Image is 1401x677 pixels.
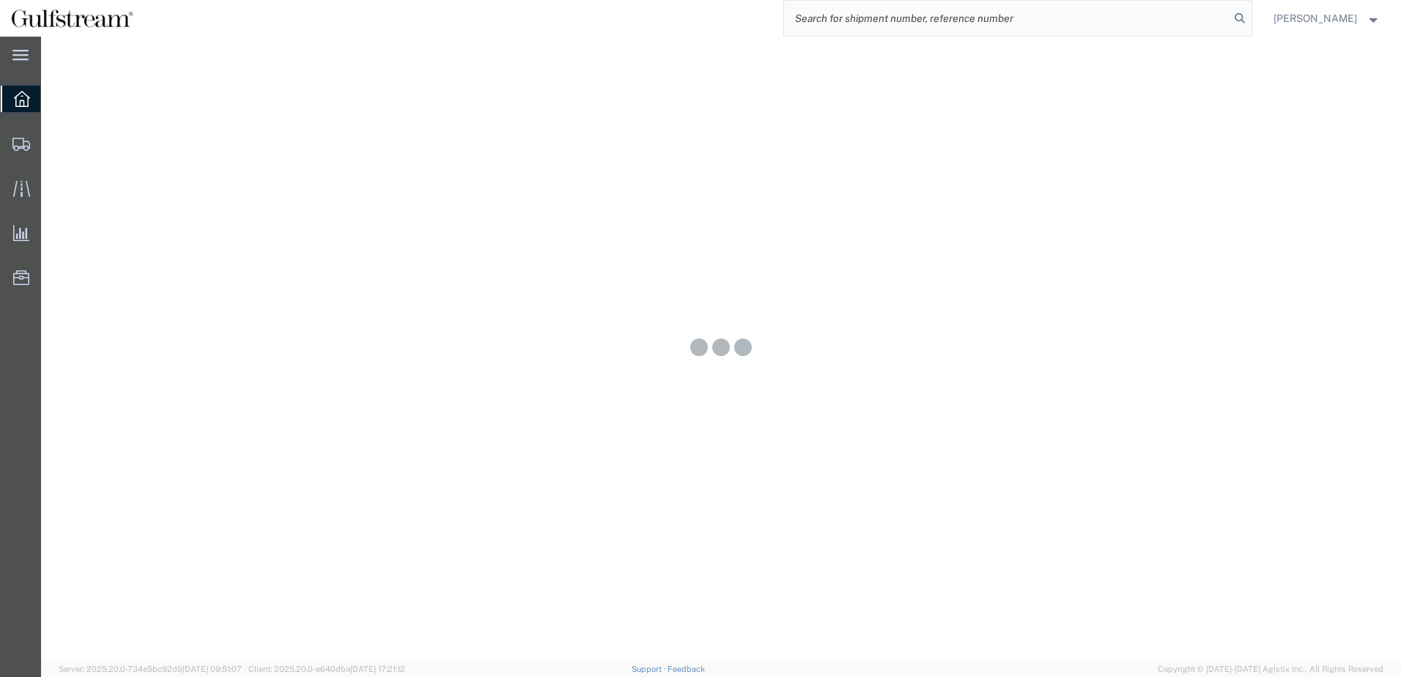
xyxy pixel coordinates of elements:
[182,665,242,673] span: [DATE] 09:51:07
[248,665,405,673] span: Client: 2025.20.0-e640dba
[59,665,242,673] span: Server: 2025.20.0-734e5bc92d9
[1273,10,1381,27] button: [PERSON_NAME]
[350,665,405,673] span: [DATE] 17:21:12
[784,1,1230,36] input: Search for shipment number, reference number
[10,7,134,29] img: logo
[1158,663,1383,676] span: Copyright © [DATE]-[DATE] Agistix Inc., All Rights Reserved
[632,665,668,673] a: Support
[1274,10,1357,26] span: Chase Cameron
[668,665,705,673] a: Feedback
